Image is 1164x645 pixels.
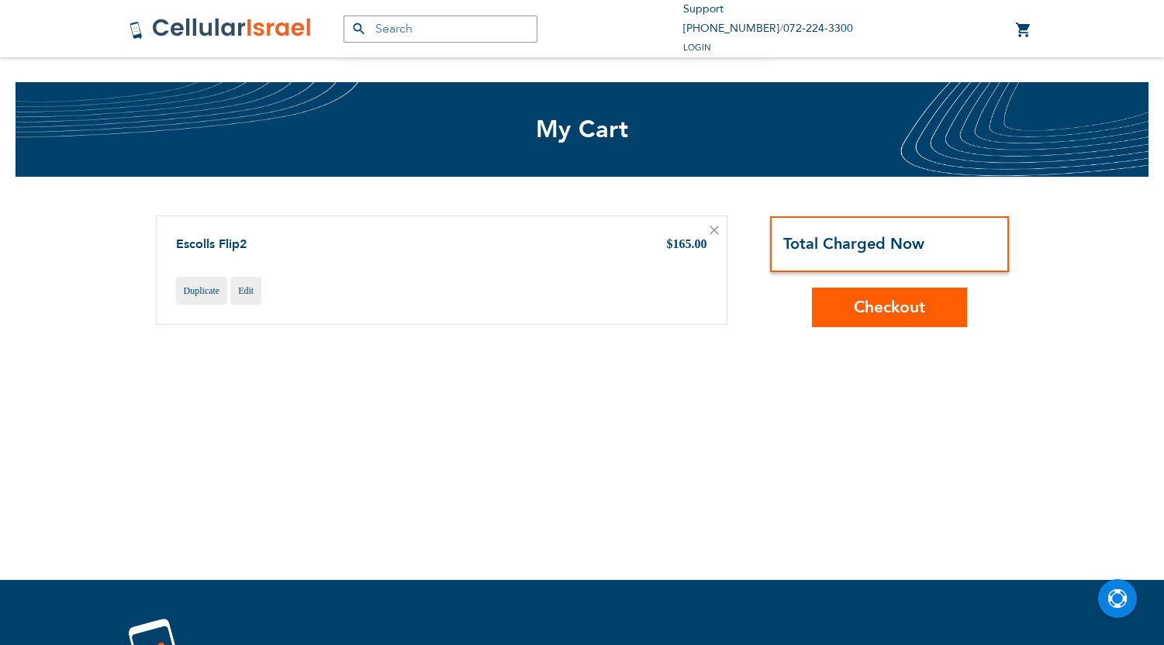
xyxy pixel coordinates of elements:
span: My Cart [536,113,629,146]
button: Checkout [812,288,967,327]
input: Search [344,16,537,43]
a: Escolls Flip2 [176,236,247,253]
li: / [683,19,853,39]
a: Edit [230,277,261,305]
a: Support [683,2,724,16]
span: Duplicate [184,285,220,296]
span: Checkout [854,296,925,319]
span: Edit [238,285,254,296]
span: Login [683,42,711,53]
a: [PHONE_NUMBER] [683,21,779,36]
span: $165.00 [667,237,707,250]
a: 072-224-3300 [783,21,853,36]
a: Duplicate [176,277,228,305]
img: Cellular Israel [129,17,313,40]
strong: Total Charged Now [783,233,924,254]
